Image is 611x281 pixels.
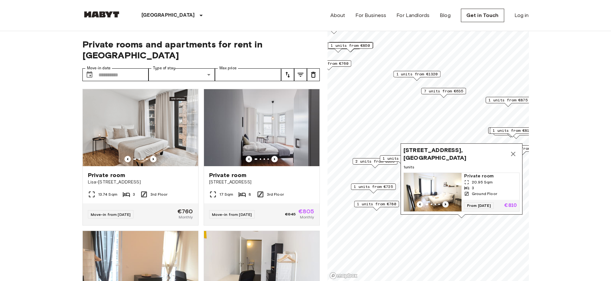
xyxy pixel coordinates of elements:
[309,61,348,66] span: 2 units from €760
[82,89,199,226] a: Marketing picture of unit DE-01-489-305-002Previous imagePrevious imagePrivate roomLisa-[STREET_A...
[307,68,320,81] button: tune
[271,156,278,162] button: Previous image
[88,179,193,185] span: Lisa-[STREET_ADDRESS]
[133,192,135,197] span: 3
[380,155,425,165] div: Map marker
[82,39,320,61] span: Private rooms and apartments for rent in [GEOGRAPHIC_DATA]
[472,191,497,197] span: Ground Floor
[352,158,397,168] div: Map marker
[504,203,517,208] p: €810
[403,146,507,162] span: [STREET_ADDRESS], [GEOGRAPHIC_DATA]
[490,127,535,137] div: Map marker
[300,214,314,220] span: Monthly
[383,156,422,161] span: 1 units from €875
[212,212,252,217] span: Move-in from [DATE]
[488,97,528,103] span: 1 units from €875
[204,89,320,226] a: Marketing picture of unit DE-01-047-05HPrevious imagePrevious imagePrivate room[STREET_ADDRESS]17...
[472,179,493,185] span: 20.95 Sqm
[328,42,373,52] div: Map marker
[351,183,396,193] div: Map marker
[267,192,284,197] span: 3rd Floor
[141,12,195,19] p: [GEOGRAPHIC_DATA]
[424,88,463,94] span: 7 units from €635
[329,272,358,279] a: Mapbox logo
[403,173,520,212] a: Marketing picture of unit DE-01-060-001-02HPrevious imagePrevious imagePrivate room20.95 Sqm3Grou...
[461,9,504,22] a: Get in Touch
[83,68,96,81] button: Choose date
[328,42,373,52] div: Map marker
[486,97,530,107] div: Map marker
[124,156,131,162] button: Previous image
[421,88,466,98] div: Map marker
[464,202,494,209] span: From [DATE]
[246,156,252,162] button: Previous image
[219,65,237,71] label: Max price
[396,12,429,19] a: For Landlords
[150,192,167,197] span: 3rd Floor
[83,89,198,166] img: Marketing picture of unit DE-01-489-305-002
[204,89,319,166] img: Marketing picture of unit DE-01-047-05H
[488,127,533,137] div: Map marker
[464,173,517,179] span: Private room
[150,156,157,162] button: Previous image
[179,214,193,220] span: Monthly
[401,143,522,218] div: Map marker
[249,192,251,197] span: 8
[285,211,296,217] span: €845
[209,171,247,179] span: Private room
[393,71,440,81] div: Map marker
[514,12,529,19] a: Log in
[91,212,131,217] span: Move-in from [DATE]
[330,12,345,19] a: About
[417,201,423,208] button: Previous image
[403,164,520,170] span: 1 units
[153,65,175,71] label: Type of stay
[87,65,111,71] label: Move-in date
[331,43,370,48] span: 1 units from €850
[82,11,121,18] img: Habyt
[177,209,193,214] span: €760
[355,12,386,19] a: For Business
[98,192,117,197] span: 13.74 Sqm
[354,201,399,211] div: Map marker
[355,158,395,164] span: 2 units from €865
[294,68,307,81] button: tune
[357,201,396,207] span: 1 units from €780
[396,71,437,77] span: 1 units from €1320
[472,185,474,191] span: 3
[306,60,351,70] div: Map marker
[281,68,294,81] button: tune
[493,128,532,133] span: 1 units from €810
[442,201,449,208] button: Previous image
[440,12,451,19] a: Blog
[298,209,314,214] span: €805
[404,173,462,211] img: Marketing picture of unit DE-01-060-001-02H
[219,192,233,197] span: 17 Sqm
[354,184,393,190] span: 1 units from €725
[88,171,125,179] span: Private room
[209,179,314,185] span: [STREET_ADDRESS]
